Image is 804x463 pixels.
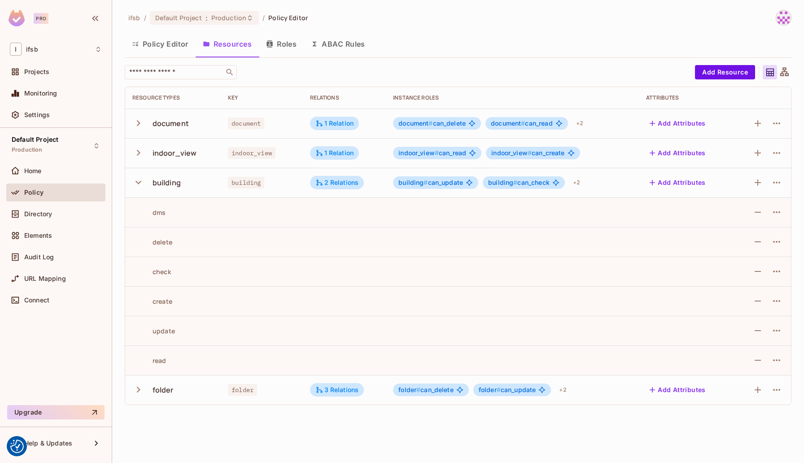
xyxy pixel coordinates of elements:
button: ABAC Rules [304,33,372,55]
button: Add Resource [695,65,755,79]
div: Resource Types [132,94,214,101]
div: + 2 [569,175,584,190]
span: # [424,179,428,186]
div: 2 Relations [315,179,359,187]
div: update [132,327,175,335]
span: Home [24,167,42,175]
img: Revisit consent button [10,440,24,453]
button: Add Attributes [646,146,709,160]
span: building [228,177,264,188]
span: folder [228,384,257,396]
span: folder [398,386,420,393]
button: Consent Preferences [10,440,24,453]
div: + 2 [555,383,570,397]
div: Relations [310,94,379,101]
div: Key [228,94,295,101]
span: indoor_view [228,147,275,159]
div: + 2 [572,116,587,131]
span: Production [12,146,43,153]
span: building [398,179,428,186]
span: Workspace: ifsb [26,46,38,53]
li: / [262,13,265,22]
span: Default Project [155,13,202,22]
img: SReyMgAAAABJRU5ErkJggg== [9,10,25,26]
div: 1 Relation [315,119,354,127]
span: Help & Updates [24,440,72,447]
span: document [398,119,433,127]
span: indoor_view [398,149,439,157]
span: # [528,149,532,157]
span: Production [211,13,246,22]
span: folder [479,386,501,393]
span: Connect [24,297,49,304]
span: : [205,14,208,22]
img: Artur IFSB [776,10,791,25]
span: can_check [488,179,550,186]
span: Projects [24,68,49,75]
span: # [497,386,501,393]
span: # [521,119,525,127]
div: document [153,118,189,128]
span: # [513,179,517,186]
span: Monitoring [24,90,57,97]
button: Upgrade [7,405,105,419]
button: Add Attributes [646,383,709,397]
span: can_create [491,149,564,157]
span: can_update [398,179,463,186]
span: building [488,179,517,186]
span: # [435,149,439,157]
span: document [491,119,525,127]
div: indoor_view [153,148,197,158]
div: dms [132,208,166,217]
div: delete [132,238,172,246]
div: read [132,356,166,365]
div: folder [153,385,174,395]
span: # [428,119,433,127]
div: 3 Relations [315,386,359,394]
span: can_delete [398,120,466,127]
span: Policy Editor [268,13,308,22]
li: / [144,13,146,22]
span: can_read [491,120,553,127]
span: Policy [24,189,44,196]
button: Policy Editor [125,33,196,55]
span: Audit Log [24,253,54,261]
div: building [153,178,181,188]
span: # [416,386,420,393]
button: Add Attributes [646,175,709,190]
span: Default Project [12,136,58,143]
button: Add Attributes [646,116,709,131]
button: Resources [196,33,259,55]
button: Roles [259,33,304,55]
div: create [132,297,172,306]
span: can_update [479,386,536,393]
span: indoor_view [491,149,532,157]
span: document [228,118,264,129]
span: the active workspace [128,13,140,22]
div: Attributes [646,94,726,101]
div: Instance roles [393,94,632,101]
div: check [132,267,171,276]
span: URL Mapping [24,275,66,282]
span: Elements [24,232,52,239]
span: I [10,43,22,56]
div: Pro [34,13,48,24]
span: Directory [24,210,52,218]
span: can_delete [398,386,454,393]
span: Settings [24,111,50,118]
span: can_read [398,149,466,157]
div: 1 Relation [315,149,354,157]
